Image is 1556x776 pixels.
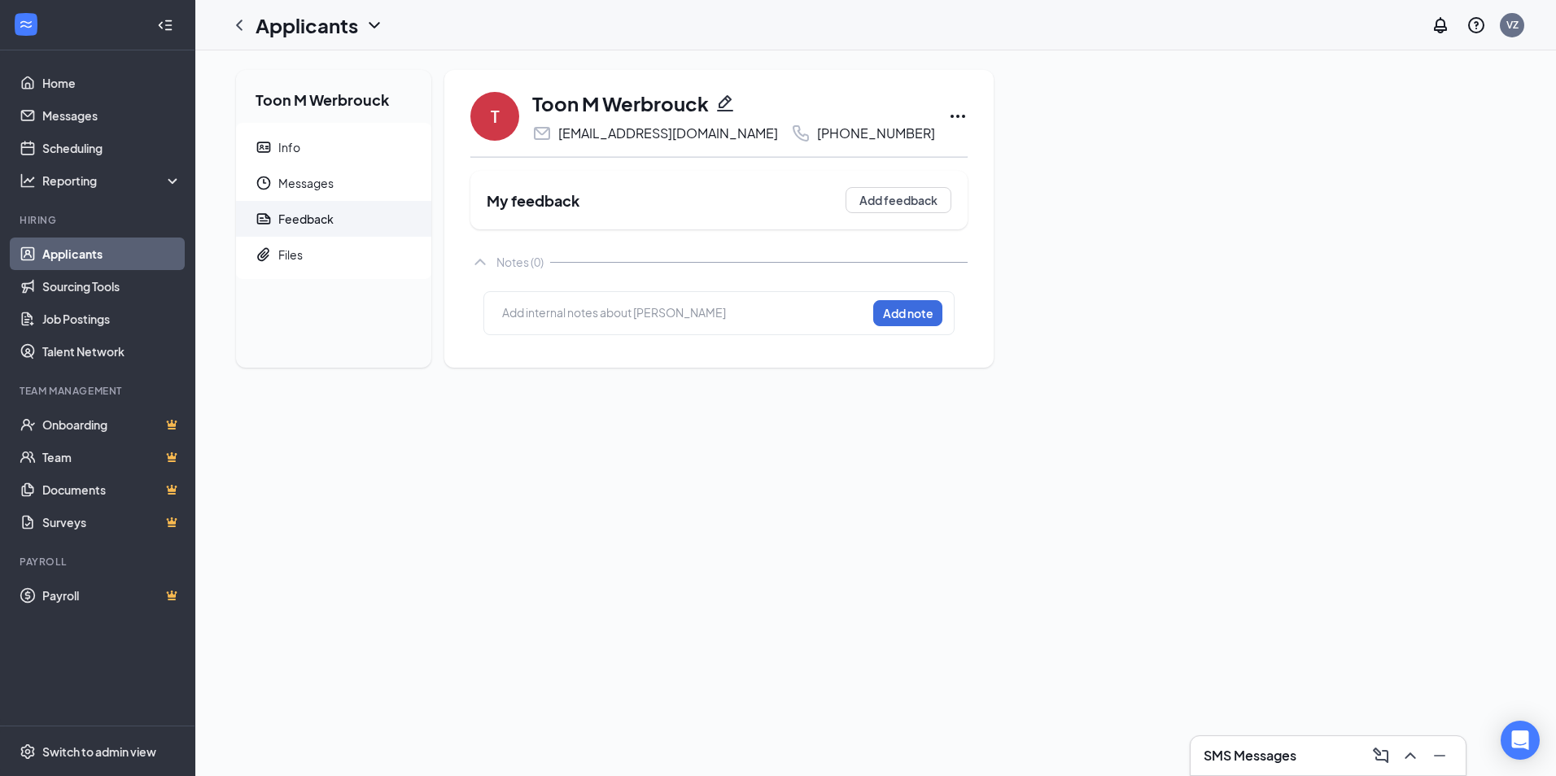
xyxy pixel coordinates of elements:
[1430,746,1449,765] svg: Minimize
[491,105,500,128] div: T
[20,213,178,227] div: Hiring
[791,124,811,143] svg: Phone
[42,67,181,99] a: Home
[948,107,968,126] svg: Ellipses
[256,246,272,263] svg: Paperclip
[846,187,951,213] button: Add feedback
[42,132,181,164] a: Scheduling
[256,139,272,155] svg: ContactCard
[42,408,181,441] a: OnboardingCrown
[1506,18,1519,32] div: VZ
[256,11,358,39] h1: Applicants
[278,165,418,201] span: Messages
[532,89,709,117] h1: Toon M Werbrouck
[1397,743,1423,769] button: ChevronUp
[18,16,34,33] svg: WorkstreamLogo
[42,506,181,538] a: SurveysCrown
[817,125,935,142] div: [PHONE_NUMBER]
[256,175,272,191] svg: Clock
[20,555,178,569] div: Payroll
[873,300,942,326] button: Add note
[470,252,490,272] svg: ChevronUp
[42,172,182,189] div: Reporting
[1368,743,1394,769] button: ComposeMessage
[20,743,36,760] svg: Settings
[236,129,431,165] a: ContactCardInfo
[42,335,181,368] a: Talent Network
[236,70,431,123] h2: Toon M Werbrouck
[1427,743,1453,769] button: Minimize
[487,190,579,211] h2: My feedback
[42,441,181,473] a: TeamCrown
[42,303,181,335] a: Job Postings
[278,139,300,155] div: Info
[236,237,431,272] a: PaperclipFiles
[20,172,36,189] svg: Analysis
[42,579,181,612] a: PayrollCrown
[1466,15,1486,35] svg: QuestionInfo
[1401,746,1420,765] svg: ChevronUp
[157,17,173,33] svg: Collapse
[496,254,544,270] div: Notes (0)
[1204,747,1296,765] h3: SMS Messages
[256,211,272,227] svg: Report
[229,15,249,35] svg: ChevronLeft
[42,473,181,506] a: DocumentsCrown
[42,99,181,132] a: Messages
[365,15,384,35] svg: ChevronDown
[1371,746,1391,765] svg: ComposeMessage
[1431,15,1450,35] svg: Notifications
[236,165,431,201] a: ClockMessages
[42,270,181,303] a: Sourcing Tools
[278,246,303,263] div: Files
[715,94,735,113] svg: Pencil
[236,201,431,237] a: ReportFeedback
[1501,721,1540,760] div: Open Intercom Messenger
[532,124,552,143] svg: Email
[278,211,334,227] div: Feedback
[20,384,178,398] div: Team Management
[558,125,778,142] div: [EMAIL_ADDRESS][DOMAIN_NAME]
[42,743,156,760] div: Switch to admin view
[42,238,181,270] a: Applicants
